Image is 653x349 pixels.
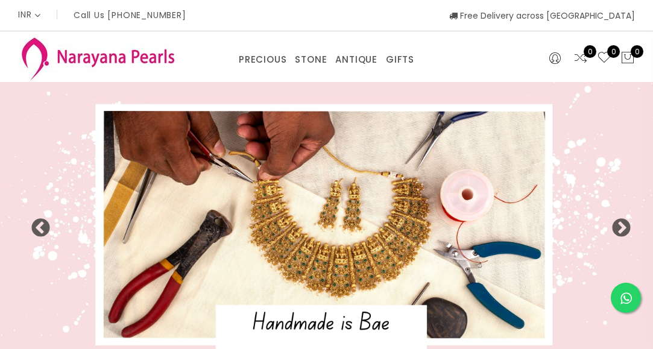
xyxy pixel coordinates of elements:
span: 0 [631,45,643,58]
a: ANTIQUE [335,51,377,69]
button: 0 [620,51,635,66]
a: STONE [295,51,327,69]
button: Next [611,218,623,230]
p: Call Us [PHONE_NUMBER] [74,11,186,19]
span: 0 [584,45,596,58]
button: Previous [30,218,42,230]
span: Free Delivery across [GEOGRAPHIC_DATA] [449,10,635,22]
a: PRECIOUS [239,51,286,69]
span: 0 [607,45,620,58]
a: 0 [573,51,588,66]
a: GIFTS [386,51,414,69]
a: 0 [597,51,611,66]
